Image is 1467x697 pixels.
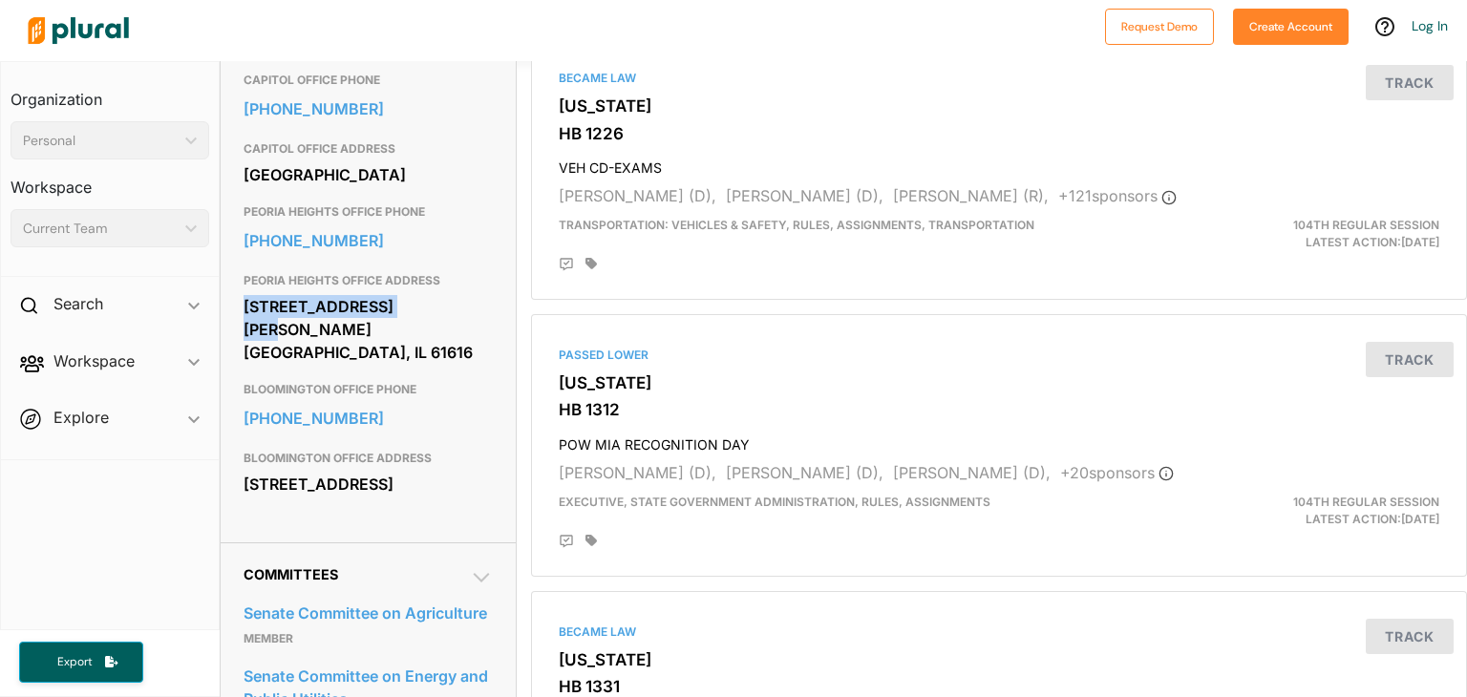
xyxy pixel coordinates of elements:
span: Transportation: Vehicles & Safety, Rules, Assignments, Transportation [559,218,1034,232]
div: [STREET_ADDRESS][PERSON_NAME] [GEOGRAPHIC_DATA], IL 61616 [244,292,494,367]
div: Add Position Statement [559,257,574,272]
h3: [US_STATE] [559,96,1439,116]
span: [PERSON_NAME] (D), [893,463,1051,482]
a: Create Account [1233,15,1349,35]
button: Create Account [1233,9,1349,45]
a: Log In [1412,17,1448,34]
a: [PHONE_NUMBER] [244,95,494,123]
h3: BLOOMINGTON OFFICE ADDRESS [244,447,494,470]
h2: Search [53,293,103,314]
button: Track [1366,65,1454,100]
h3: HB 1331 [559,677,1439,696]
div: Add tags [585,534,597,547]
span: 104th Regular Session [1293,495,1439,509]
div: Latest Action: [DATE] [1151,494,1454,528]
button: Export [19,642,143,683]
span: Export [44,654,105,670]
h4: VEH CD-EXAMS [559,151,1439,177]
span: + 121 sponsor s [1058,186,1177,205]
h3: Organization [11,72,209,114]
a: Request Demo [1105,15,1214,35]
h3: CAPITOL OFFICE PHONE [244,69,494,92]
div: [STREET_ADDRESS] [244,470,494,498]
button: Track [1366,342,1454,377]
span: [PERSON_NAME] (R), [893,186,1049,205]
div: [GEOGRAPHIC_DATA] [244,160,494,189]
h3: HB 1226 [559,124,1439,143]
div: Latest Action: [DATE] [1151,217,1454,251]
h3: PEORIA HEIGHTS OFFICE ADDRESS [244,269,494,292]
span: + 20 sponsor s [1060,463,1174,482]
h3: [US_STATE] [559,373,1439,392]
div: Became Law [559,70,1439,87]
div: Current Team [23,219,178,239]
span: [PERSON_NAME] (D), [559,186,716,205]
span: Executive, State Government Administration, Rules, Assignments [559,495,990,509]
span: 104th Regular Session [1293,218,1439,232]
h3: PEORIA HEIGHTS OFFICE PHONE [244,201,494,223]
h3: CAPITOL OFFICE ADDRESS [244,137,494,160]
span: [PERSON_NAME] (D), [726,463,883,482]
a: [PHONE_NUMBER] [244,404,494,433]
div: Personal [23,131,178,151]
span: Committees [244,566,338,582]
button: Track [1366,619,1454,654]
h4: POW MIA RECOGNITION DAY [559,428,1439,454]
h3: HB 1312 [559,400,1439,419]
h3: Workspace [11,159,209,201]
div: Add tags [585,257,597,270]
h3: [US_STATE] [559,650,1439,669]
button: Request Demo [1105,9,1214,45]
p: Member [244,627,494,650]
div: Passed Lower [559,347,1439,364]
span: [PERSON_NAME] (D), [559,463,716,482]
span: [PERSON_NAME] (D), [726,186,883,205]
div: Add Position Statement [559,534,574,549]
h3: BLOOMINGTON OFFICE PHONE [244,378,494,401]
a: Senate Committee on Agriculture [244,599,494,627]
a: [PHONE_NUMBER] [244,226,494,255]
div: Became Law [559,623,1439,641]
